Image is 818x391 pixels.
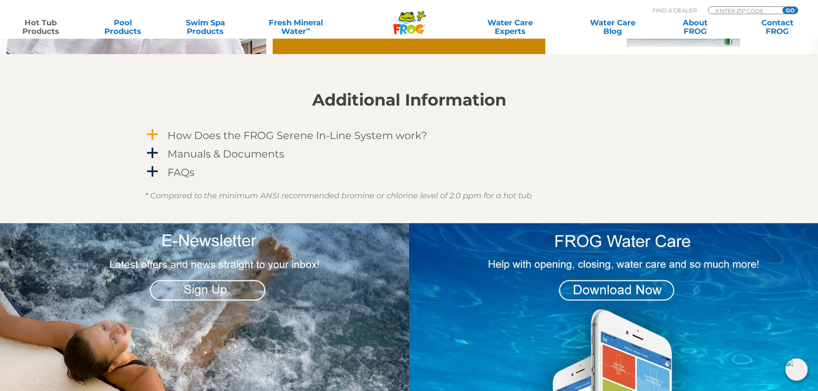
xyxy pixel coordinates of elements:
[745,18,809,36] a: ContactFROG
[146,128,159,141] span: a
[663,18,727,36] a: AboutFROG
[91,18,155,36] a: PoolProducts
[145,91,673,109] h2: Additional Information
[785,358,808,381] img: openIcon
[167,130,427,141] h4: How Does the FROG Serene In-Line System work?
[145,164,673,180] a: a FAQs
[145,127,673,143] a: a How Does the FROG Serene In-Line System work?
[145,146,673,162] a: a Manuals & Documents
[652,6,697,14] p: Find A Dealer
[306,25,310,32] sup: ∞
[581,18,645,36] a: Water CareBlog
[255,18,336,36] a: Fresh MineralWater∞
[146,165,159,178] span: a
[458,18,562,36] a: Water CareExperts
[715,7,773,14] input: Zip Code Form
[145,191,532,200] em: * Compared to the minimum ANSI recommended bromine or chlorine level of 2.0 ppm for a hot tub
[9,18,73,36] a: Hot TubProducts
[167,148,284,160] h4: Manuals & Documents
[782,7,798,14] input: GO
[167,167,195,178] h4: FAQs
[173,18,237,36] a: Swim SpaProducts
[146,147,159,160] span: a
